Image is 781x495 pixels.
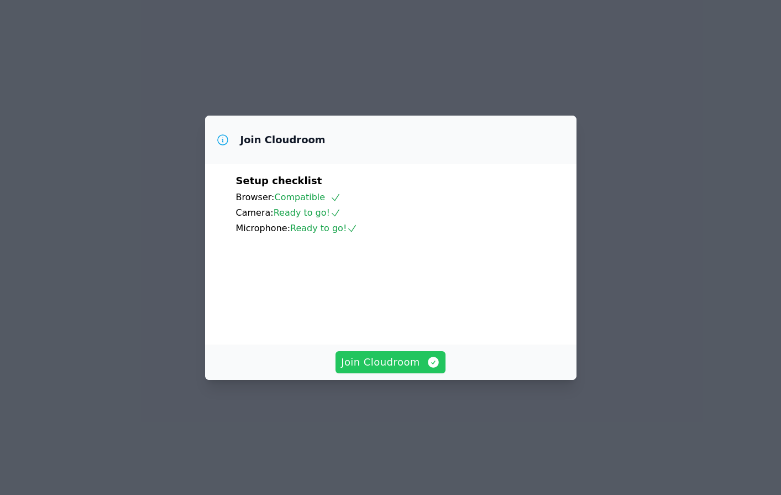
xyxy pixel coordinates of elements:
span: Ready to go! [290,223,358,233]
span: Ready to go! [274,207,341,218]
span: Join Cloudroom [341,355,440,370]
h3: Join Cloudroom [240,133,326,147]
span: Compatible [274,192,341,202]
span: Camera: [236,207,274,218]
span: Browser: [236,192,275,202]
span: Setup checklist [236,175,322,186]
span: Microphone: [236,223,291,233]
button: Join Cloudroom [336,351,445,373]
